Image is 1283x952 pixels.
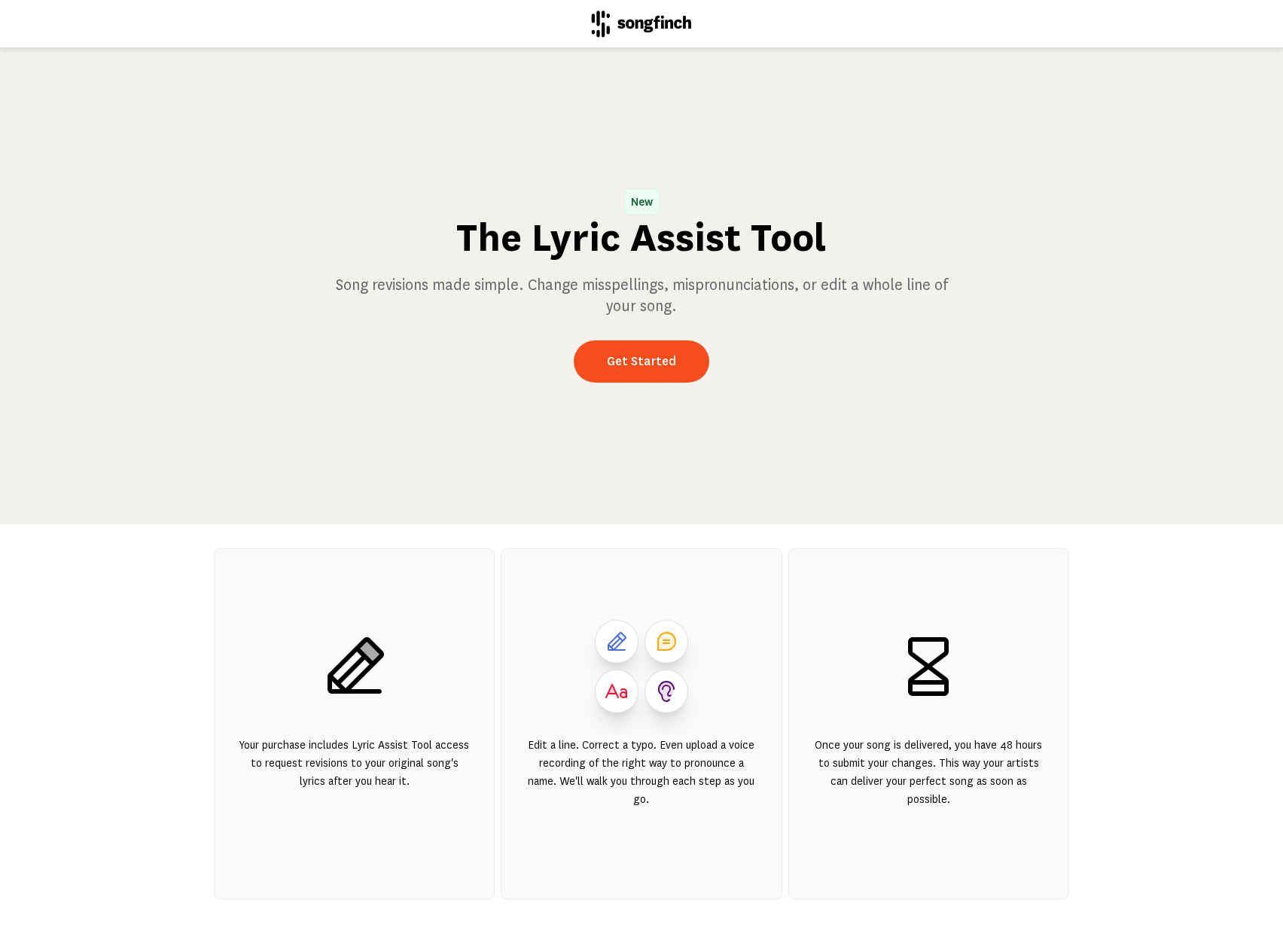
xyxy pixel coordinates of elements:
[333,274,950,316] h3: Song revisions made simple. Change misspellings, mispronunciations, or edit a whole line of your ...
[625,190,659,214] span: New
[239,736,470,826] div: Your purchase includes Lyric Assist Tool access to request revisions to your original song's lyri...
[526,736,757,826] div: Edit a line. Correct a typo. Even upload a voice recording of the right way to pronounce a name. ...
[813,736,1044,826] div: Once your song is delivered, you have 48 hours to submit your changes. This way your artists can ...
[456,214,827,262] h1: The Lyric Assist Tool
[574,340,709,383] a: Get Started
